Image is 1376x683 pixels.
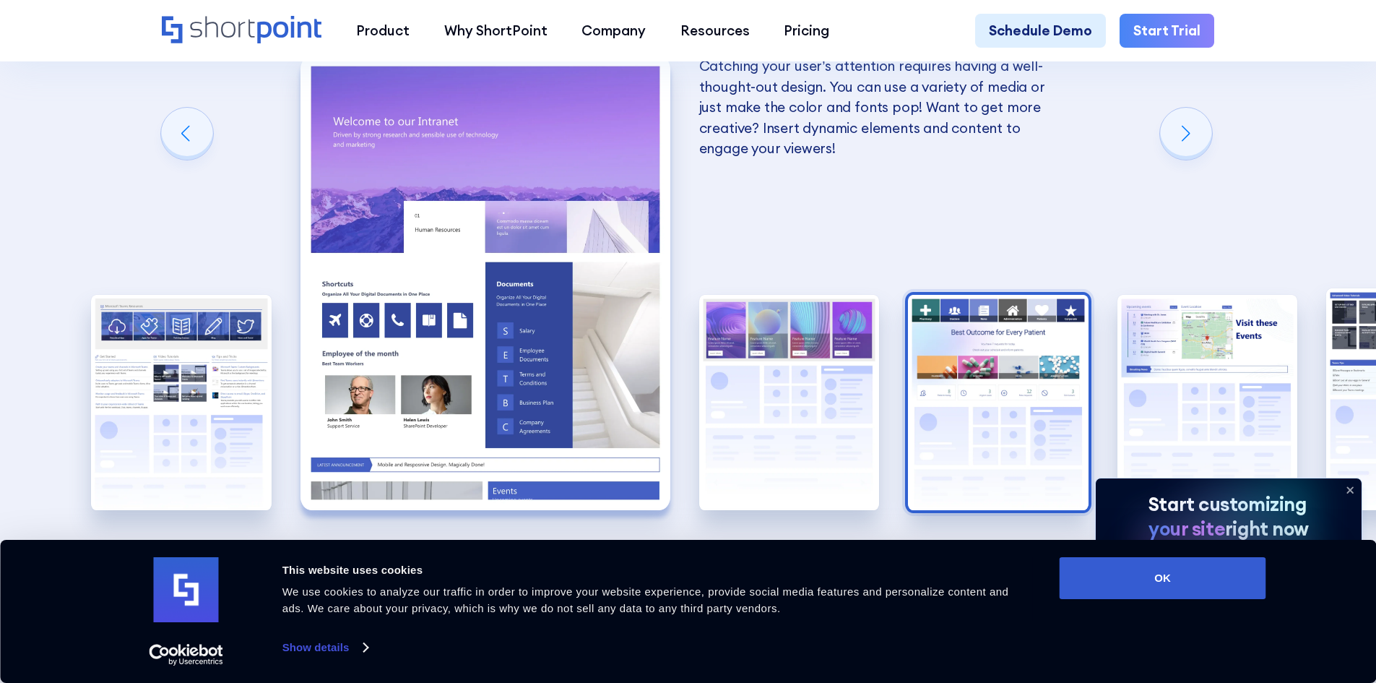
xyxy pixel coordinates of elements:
[282,637,368,658] a: Show details
[91,295,272,510] div: 1 / 8
[427,14,565,48] a: Why ShortPoint
[282,562,1027,579] div: This website uses cookies
[680,20,750,41] div: Resources
[339,14,427,48] a: Product
[300,56,670,510] div: 2 / 8
[767,14,847,48] a: Pricing
[282,585,1009,614] span: We use cookies to analyze our traffic in order to improve your website experience, provide social...
[1160,108,1212,160] div: Next slide
[663,14,767,48] a: Resources
[444,20,548,41] div: Why ShortPoint
[975,14,1106,48] a: Schedule Demo
[699,295,880,510] div: 3 / 8
[1117,295,1298,510] img: Internal SharePoint site example for knowledge base
[784,20,829,41] div: Pricing
[161,108,213,160] div: Previous slide
[356,20,410,41] div: Product
[1060,557,1266,599] button: OK
[91,295,272,510] img: HR SharePoint site example for Homepage
[699,56,1069,159] p: Catching your user’s attention requires having a well-thought-out design. You can use a variety o...
[564,14,663,48] a: Company
[908,295,1089,510] img: HR SharePoint site example for documents
[908,295,1089,510] div: 4 / 8
[1117,295,1298,510] div: 5 / 8
[699,295,880,510] img: SharePoint Communication site example for news
[154,557,219,622] img: logo
[162,16,321,46] a: Home
[1120,14,1214,48] a: Start Trial
[300,56,670,510] img: Internal SharePoint site example for company policy
[581,20,646,41] div: Company
[123,644,249,666] a: Usercentrics Cookiebot - opens in a new window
